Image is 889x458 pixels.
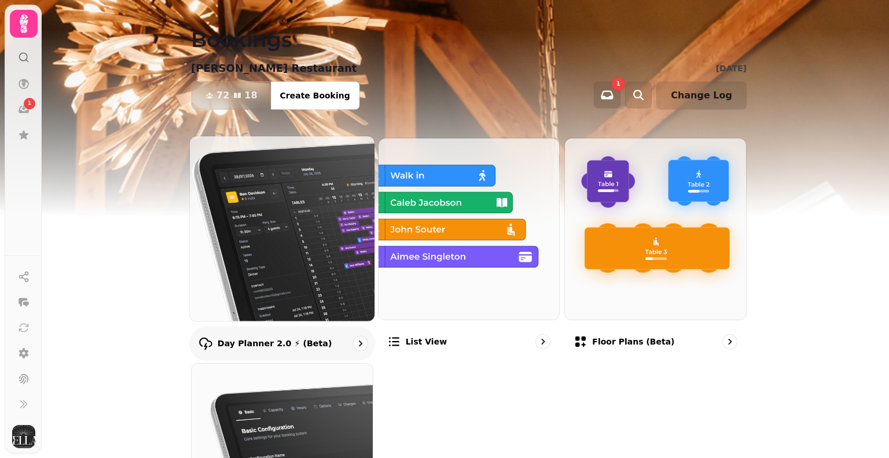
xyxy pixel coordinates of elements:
[181,127,384,330] img: Day Planner 2.0 ⚡ (Beta)
[565,138,746,320] img: Floor Plans (beta)
[406,336,447,347] p: List view
[616,81,620,87] span: 1
[191,60,357,76] p: [PERSON_NAME] Restaurant
[216,91,229,100] span: 72
[189,135,375,360] a: Day Planner 2.0 ⚡ (Beta)Day Planner 2.0 ⚡ (Beta)
[656,82,747,109] button: Change Log
[564,138,747,358] a: Floor Plans (beta)Floor Plans (beta)
[537,336,549,347] svg: go to
[671,91,732,100] span: Change Log
[354,338,366,349] svg: go to
[271,82,359,109] button: Create Booking
[378,138,560,358] a: List viewList view
[716,63,747,74] p: [DATE]
[12,425,35,448] img: User avatar
[12,98,35,121] a: 1
[280,91,350,100] span: Create Booking
[218,338,332,349] p: Day Planner 2.0 ⚡ (Beta)
[10,425,38,448] button: User avatar
[244,91,257,100] span: 18
[592,336,674,347] p: Floor Plans (beta)
[192,82,271,109] button: 7218
[724,336,736,347] svg: go to
[28,100,31,108] span: 1
[379,138,560,320] img: List view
